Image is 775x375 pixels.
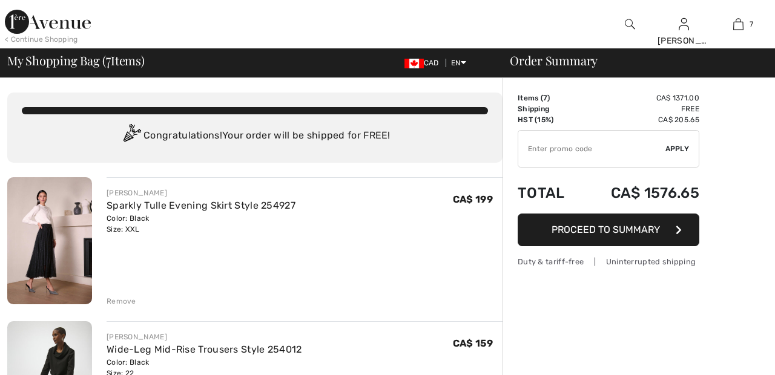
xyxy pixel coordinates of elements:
img: My Info [679,17,689,31]
td: Items ( ) [518,93,581,103]
span: Proceed to Summary [552,224,660,235]
div: [PERSON_NAME] [658,34,711,47]
button: Proceed to Summary [518,214,699,246]
img: My Bag [733,17,744,31]
td: Shipping [518,103,581,114]
img: search the website [625,17,635,31]
td: CA$ 205.65 [581,114,699,125]
img: Canadian Dollar [404,59,424,68]
td: HST (15%) [518,114,581,125]
td: CA$ 1371.00 [581,93,699,103]
span: CA$ 159 [453,337,493,349]
td: Free [581,103,699,114]
span: Apply [665,143,690,154]
a: Sign In [679,18,689,30]
div: Color: Black Size: XXL [107,213,295,235]
span: 7 [106,51,111,67]
td: CA$ 1576.65 [581,172,699,214]
input: Promo code [518,131,665,167]
img: 1ère Avenue [5,10,91,34]
td: Total [518,172,581,214]
div: [PERSON_NAME] [107,331,302,342]
div: Remove [107,296,136,307]
div: Congratulations! Your order will be shipped for FREE! [22,124,488,148]
span: 7 [750,19,753,30]
a: 7 [711,17,765,31]
span: 7 [543,94,547,102]
div: < Continue Shopping [5,34,78,45]
span: CA$ 199 [453,194,493,205]
div: Duty & tariff-free | Uninterrupted shipping [518,256,699,267]
div: Order Summary [495,54,768,67]
span: CAD [404,59,444,67]
div: [PERSON_NAME] [107,187,295,198]
a: Sparkly Tulle Evening Skirt Style 254927 [107,200,295,211]
a: Wide-Leg Mid-Rise Trousers Style 254012 [107,344,302,355]
span: My Shopping Bag ( Items) [7,54,145,67]
img: Congratulation2.svg [119,124,143,148]
span: EN [451,59,466,67]
img: Sparkly Tulle Evening Skirt Style 254927 [7,177,92,304]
